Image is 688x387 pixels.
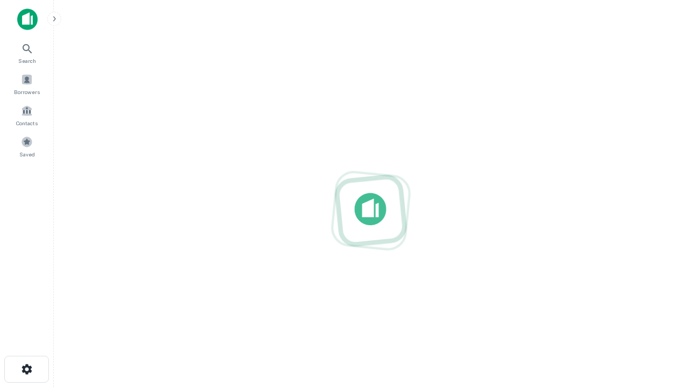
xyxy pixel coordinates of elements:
a: Search [3,38,51,67]
img: capitalize-icon.png [17,9,38,30]
span: Saved [19,150,35,159]
a: Saved [3,132,51,161]
a: Borrowers [3,69,51,98]
span: Borrowers [14,88,40,96]
iframe: Chat Widget [634,267,688,318]
a: Contacts [3,101,51,130]
span: Search [18,56,36,65]
span: Contacts [16,119,38,127]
